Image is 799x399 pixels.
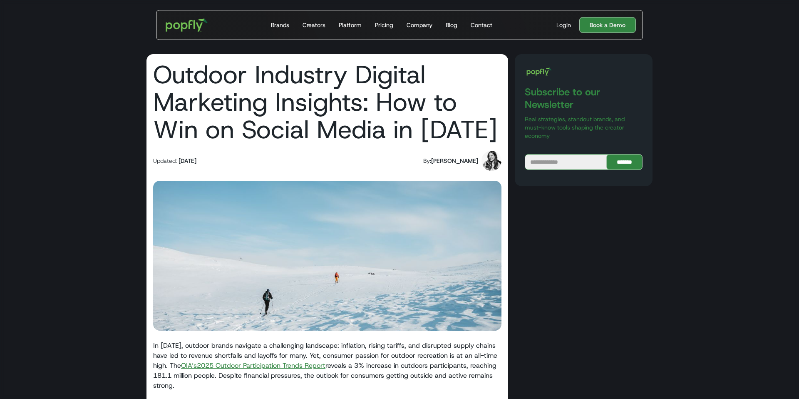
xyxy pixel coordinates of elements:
a: Platform [335,10,365,40]
a: home [160,12,213,37]
div: Platform [339,21,362,29]
div: Blog [446,21,457,29]
a: Pricing [372,10,397,40]
div: Updated: [153,157,177,165]
div: Company [407,21,432,29]
a: Brands [268,10,293,40]
a: Contact [467,10,496,40]
div: By: [423,157,431,165]
a: Company [403,10,436,40]
div: Login [556,21,571,29]
h1: Outdoor Industry Digital Marketing Insights: How to Win on Social Media in [DATE] [153,61,501,143]
div: [DATE] [179,157,196,165]
a: Blog [442,10,461,40]
div: Brands [271,21,289,29]
h3: Subscribe to our Newsletter [525,86,643,111]
p: In [DATE], outdoor brands navigate a challenging landscape: inflation, rising tariffs, and disrup... [153,341,501,391]
div: Contact [471,21,492,29]
p: Real strategies, standout brands, and must-know tools shaping the creator economy [525,115,643,140]
form: Blog Subscribe [525,154,643,170]
a: 2025 Outdoor Participation Trends Report [197,361,325,370]
a: Creators [299,10,329,40]
a: Book a Demo [579,17,636,33]
a: Login [553,21,574,29]
a: OIA’s [181,361,197,370]
div: Pricing [375,21,393,29]
div: [PERSON_NAME] [431,157,478,165]
div: Creators [303,21,325,29]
